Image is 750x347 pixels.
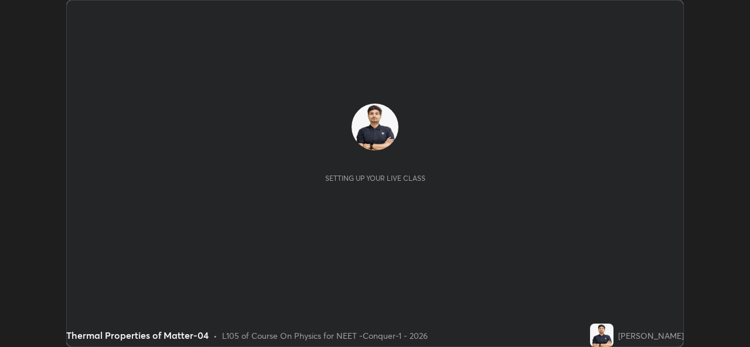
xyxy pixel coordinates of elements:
div: Setting up your live class [325,174,425,183]
div: L105 of Course On Physics for NEET -Conquer-1 - 2026 [222,329,428,342]
div: [PERSON_NAME] [618,329,684,342]
div: Thermal Properties of Matter-04 [66,328,209,342]
img: 98d66aa6592e4b0fb7560eafe1db0121.jpg [590,324,613,347]
div: • [213,329,217,342]
img: 98d66aa6592e4b0fb7560eafe1db0121.jpg [352,104,398,150]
